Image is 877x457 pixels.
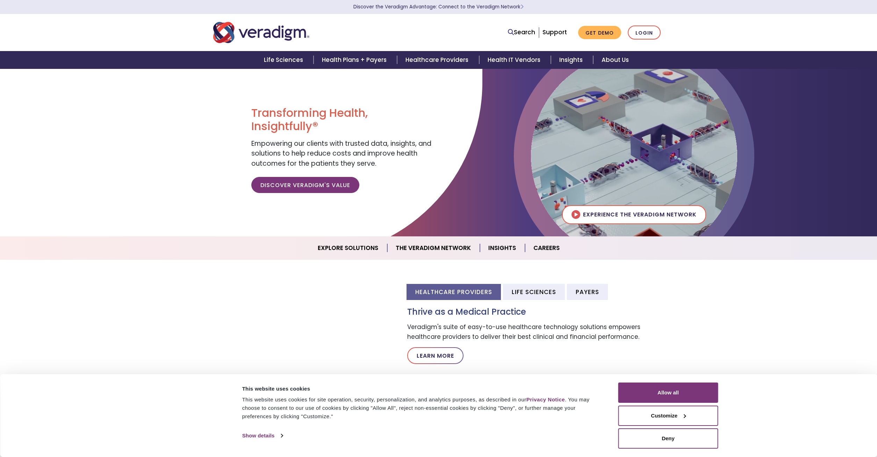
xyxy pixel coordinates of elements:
a: Show details [242,430,283,441]
a: About Us [593,51,637,69]
a: Privacy Notice [526,397,565,402]
li: Payers [567,284,608,300]
button: Deny [618,428,718,449]
a: Discover the Veradigm Advantage: Connect to the Veradigm NetworkLearn More [353,3,524,10]
button: Customize [618,406,718,426]
a: Careers [525,239,568,257]
a: Search [508,28,535,37]
a: Life Sciences [256,51,314,69]
span: Learn More [520,3,524,10]
div: This website uses cookies [242,385,603,393]
p: Veradigm's suite of easy-to-use healthcare technology solutions empowers healthcare providers to ... [407,322,664,341]
img: Veradigm logo [213,21,309,44]
a: Insights [480,239,525,257]
a: The Veradigm Network [387,239,480,257]
a: Discover Veradigm's Value [251,177,359,193]
li: Life Sciences [503,284,565,300]
a: Healthcare Providers [397,51,479,69]
a: Explore Solutions [309,239,387,257]
h1: Transforming Health, Insightfully® [251,106,433,133]
li: Healthcare Providers [407,284,501,300]
a: Insights [551,51,593,69]
a: Support [542,28,567,36]
div: This website uses cookies for site operation, security, personalization, and analytics purposes, ... [242,395,603,421]
a: Learn More [407,347,463,364]
a: Login [628,26,661,40]
a: Health IT Vendors [479,51,551,69]
span: Empowering our clients with trusted data, insights, and solutions to help reduce costs and improv... [251,139,431,168]
a: Get Demo [578,26,621,40]
button: Allow all [618,383,718,403]
a: Health Plans + Payers [314,51,397,69]
h3: Thrive as a Medical Practice [407,307,664,317]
